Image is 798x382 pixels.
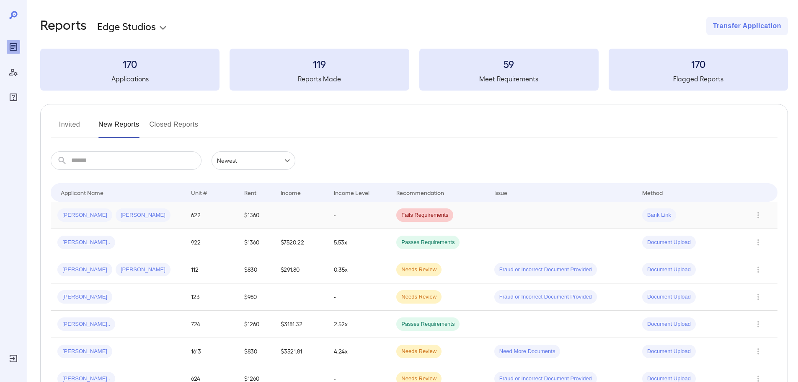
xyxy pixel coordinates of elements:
button: Closed Reports [150,118,199,138]
summary: 170Applications119Reports Made59Meet Requirements170Flagged Reports [40,49,788,91]
h3: 170 [609,57,788,70]
span: [PERSON_NAME] [57,211,112,219]
span: Passes Requirements [396,320,460,328]
span: Fails Requirements [396,211,453,219]
span: [PERSON_NAME].. [57,239,115,247]
h5: Applications [40,74,220,84]
span: Document Upload [642,239,696,247]
p: Edge Studios [97,19,156,33]
div: Issue [494,187,508,197]
div: Newest [212,151,295,170]
div: Applicant Name [61,187,103,197]
td: 724 [184,311,238,338]
td: $7520.22 [274,229,327,256]
div: Recommendation [396,187,444,197]
span: Needs Review [396,348,442,356]
td: $830 [238,338,274,365]
div: Manage Users [7,65,20,79]
span: [PERSON_NAME] [116,266,170,274]
span: Need More Documents [494,348,560,356]
h5: Flagged Reports [609,74,788,84]
h5: Reports Made [230,74,409,84]
button: Row Actions [752,290,765,304]
span: Document Upload [642,320,696,328]
button: Transfer Application [706,17,788,35]
button: Row Actions [752,317,765,331]
td: $1260 [238,311,274,338]
h3: 170 [40,57,220,70]
button: New Reports [98,118,139,138]
span: [PERSON_NAME] [57,293,112,301]
span: Bank Link [642,211,676,219]
span: Needs Review [396,266,442,274]
td: $830 [238,256,274,283]
span: [PERSON_NAME] [57,348,112,356]
button: Row Actions [752,345,765,358]
h3: 119 [230,57,409,70]
td: $291.80 [274,256,327,283]
span: Fraud or Incorrect Document Provided [494,266,597,274]
h2: Reports [40,17,87,35]
span: Document Upload [642,293,696,301]
td: 123 [184,283,238,311]
td: $3181.32 [274,311,327,338]
td: 1613 [184,338,238,365]
td: $980 [238,283,274,311]
button: Row Actions [752,236,765,249]
div: Reports [7,40,20,54]
span: Document Upload [642,266,696,274]
td: 0.35x [327,256,390,283]
td: $3521.81 [274,338,327,365]
span: [PERSON_NAME].. [57,320,115,328]
td: 4.24x [327,338,390,365]
h5: Meet Requirements [419,74,599,84]
div: Method [642,187,663,197]
td: - [327,283,390,311]
div: FAQ [7,91,20,104]
h3: 59 [419,57,599,70]
button: Invited [51,118,88,138]
td: 2.52x [327,311,390,338]
span: [PERSON_NAME] [116,211,170,219]
td: 922 [184,229,238,256]
td: 112 [184,256,238,283]
span: Fraud or Incorrect Document Provided [494,293,597,301]
span: [PERSON_NAME] [57,266,112,274]
td: - [327,202,390,229]
span: Needs Review [396,293,442,301]
span: Passes Requirements [396,239,460,247]
div: Income [281,187,301,197]
button: Row Actions [752,208,765,222]
button: Row Actions [752,263,765,276]
td: $1360 [238,202,274,229]
div: Unit # [191,187,207,197]
div: Income Level [334,187,369,197]
div: Rent [244,187,258,197]
div: Log Out [7,352,20,365]
td: 622 [184,202,238,229]
span: Document Upload [642,348,696,356]
td: $1360 [238,229,274,256]
td: 5.53x [327,229,390,256]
